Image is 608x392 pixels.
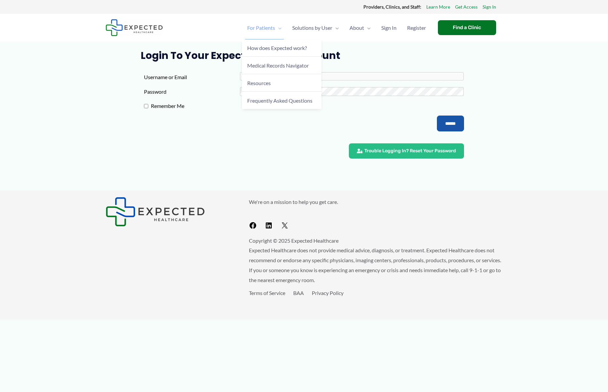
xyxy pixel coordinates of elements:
a: Learn More [426,3,450,11]
span: How does Expected work? [247,45,307,51]
aside: Footer Widget 2 [249,197,503,232]
span: About [350,16,364,39]
a: Frequently Asked Questions [242,92,321,109]
aside: Footer Widget 3 [249,288,503,313]
label: Username or Email [144,72,240,82]
a: Sign In [376,16,402,39]
img: Expected Healthcare Logo - side, dark font, small [106,197,205,226]
span: Resources [247,80,271,86]
span: Sign In [381,16,397,39]
a: Privacy Policy [312,290,344,296]
p: We're on a mission to help you get care. [249,197,503,207]
span: Frequently Asked Questions [247,97,312,104]
a: Resources [242,74,321,92]
strong: Providers, Clinics, and Staff: [363,4,421,10]
a: Register [402,16,431,39]
nav: Primary Site Navigation [242,16,431,39]
a: Get Access [455,3,478,11]
a: Find a Clinic [438,20,496,35]
label: Password [144,87,240,97]
label: Remember Me [148,101,244,111]
span: For Patients [247,16,275,39]
span: Medical Records Navigator [247,62,309,69]
span: Menu Toggle [332,16,339,39]
a: Trouble Logging In? Reset Your Password [349,143,464,159]
span: Register [407,16,426,39]
span: Copyright © 2025 Expected Healthcare [249,237,339,244]
span: Trouble Logging In? Reset Your Password [364,149,456,153]
a: BAA [293,290,304,296]
a: Sign In [483,3,496,11]
span: Expected Healthcare does not provide medical advice, diagnosis, or treatment. Expected Healthcare... [249,247,501,283]
h1: Login to Your Expected Health Account [141,50,467,62]
span: Menu Toggle [275,16,282,39]
a: Solutions by UserMenu Toggle [287,16,344,39]
a: AboutMenu Toggle [344,16,376,39]
span: Solutions by User [292,16,332,39]
a: Terms of Service [249,290,285,296]
img: Expected Healthcare Logo - side, dark font, small [106,19,163,36]
a: How does Expected work? [242,39,321,57]
a: For PatientsMenu Toggle [242,16,287,39]
aside: Footer Widget 1 [106,197,232,226]
a: Medical Records Navigator [242,57,321,74]
span: Menu Toggle [364,16,371,39]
